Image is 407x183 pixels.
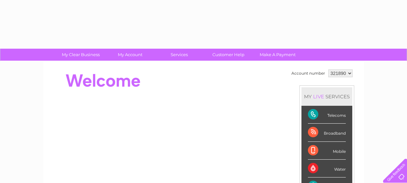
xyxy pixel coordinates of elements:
a: My Clear Business [54,49,107,61]
a: Customer Help [202,49,255,61]
div: Broadband [308,124,346,141]
a: Services [153,49,206,61]
div: LIVE [312,93,325,100]
div: Water [308,160,346,177]
div: Telecoms [308,106,346,124]
div: MY SERVICES [301,87,352,106]
div: Mobile [308,142,346,160]
a: My Account [103,49,157,61]
td: Account number [290,68,327,79]
a: Make A Payment [251,49,304,61]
